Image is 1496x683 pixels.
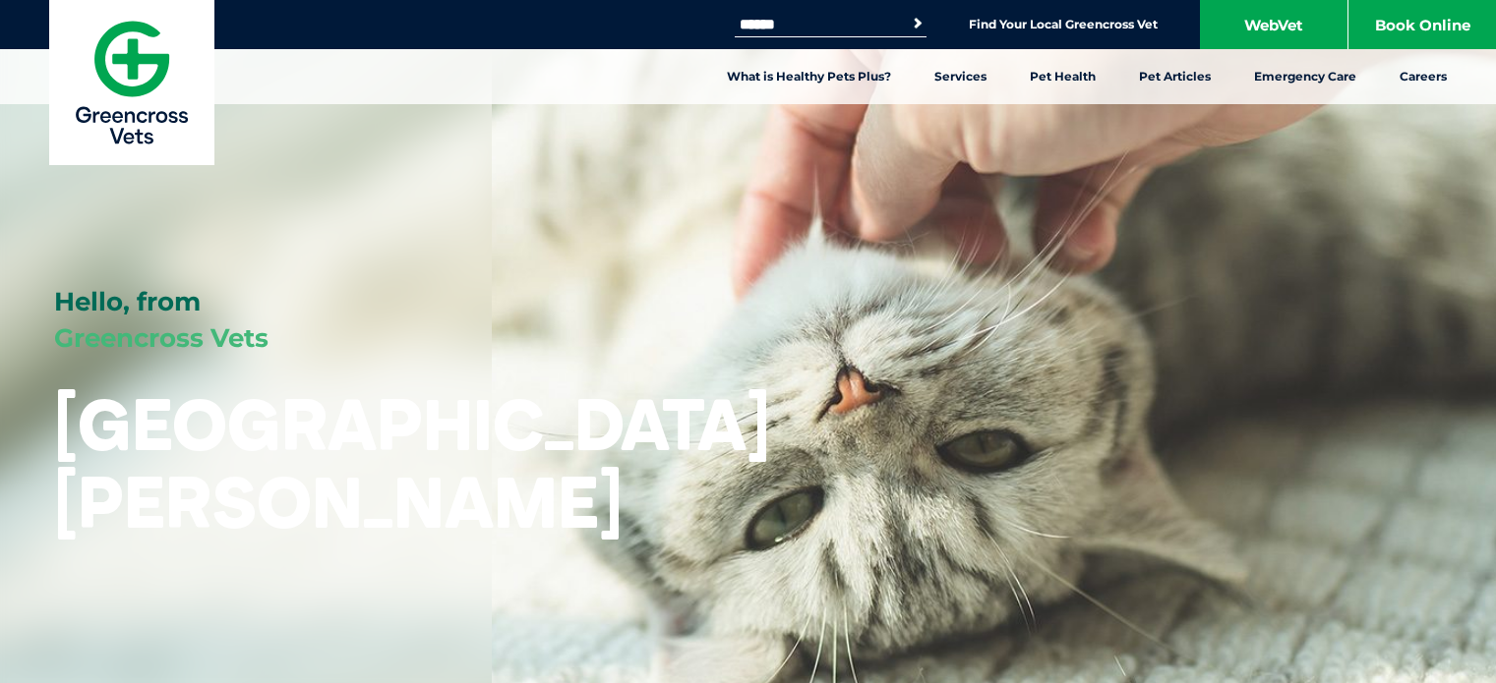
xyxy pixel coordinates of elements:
[54,385,770,541] h1: [GEOGRAPHIC_DATA][PERSON_NAME]
[913,49,1008,104] a: Services
[908,14,928,33] button: Search
[1232,49,1378,104] a: Emergency Care
[1378,49,1468,104] a: Careers
[54,286,201,317] span: Hello, from
[705,49,913,104] a: What is Healthy Pets Plus?
[1008,49,1117,104] a: Pet Health
[969,17,1158,32] a: Find Your Local Greencross Vet
[1117,49,1232,104] a: Pet Articles
[54,322,269,354] span: Greencross Vets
